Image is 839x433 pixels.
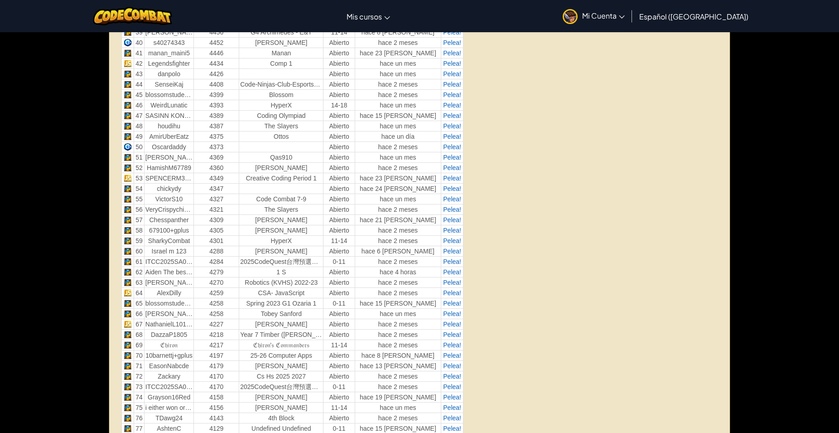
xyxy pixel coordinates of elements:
span: Pelea! [443,81,461,88]
td: hace 19 [PERSON_NAME] [355,392,441,402]
td: 4156 [194,402,239,413]
td: 61 [134,256,145,267]
td: [PERSON_NAME] [239,360,323,371]
td: 44 [134,79,145,89]
td: 59 [134,235,145,246]
td: CSA- JavaScript [239,287,323,298]
td: SharkyCombat [144,235,194,246]
a: Pelea! [443,414,461,422]
td: hace 2 meses [355,162,441,173]
td: hace un mes [355,121,441,131]
td: SenseiKaj [144,79,194,89]
a: Pelea! [443,279,461,286]
td: 4360 [194,162,239,173]
td: i either won or lost? [144,402,194,413]
td: Abierto [323,277,355,287]
td: 46 [134,100,145,110]
td: Abierto [323,225,355,235]
td: ITCC2025SA049 [144,256,194,267]
td: hace un mes [355,152,441,162]
a: Pelea! [443,425,461,432]
td: hace 2 meses [355,319,441,329]
a: Español ([GEOGRAPHIC_DATA]) [635,4,753,29]
td: blossomstudent27 [144,298,194,308]
a: Pelea! [443,49,461,57]
td: Grayson16Red [144,392,194,402]
a: Pelea! [443,39,461,46]
td: Ottos [239,131,323,141]
td: 4387 [194,121,239,131]
td: 4452 [194,37,239,48]
td: hace 2 meses [355,89,441,100]
td: hace 2 meses [355,225,441,235]
span: Pelea! [443,102,461,109]
td: 679100+gplus [144,225,194,235]
td: hace un mes [355,402,441,413]
span: Pelea! [443,154,461,161]
td: Abierto [323,89,355,100]
td: 4309 [194,214,239,225]
span: Mi Cuenta [582,11,625,20]
td: AlexDilly [144,287,194,298]
td: ℭ𝔥𝔦𝔯𝔬𝔫'𝔰 ℭ𝔬𝔪𝔪𝔞𝔫𝔡𝔢𝔯𝔰 [239,340,323,350]
td: 0-11 [323,298,355,308]
td: Coding Olympiad [239,110,323,121]
span: Pelea! [443,352,461,359]
span: Pelea! [443,227,461,234]
span: Pelea! [443,70,461,78]
a: Pelea! [443,185,461,192]
span: Mis cursos [347,12,382,21]
td: 4170 [194,381,239,392]
td: Abierto [323,329,355,340]
span: Pelea! [443,289,461,297]
td: 4373 [194,141,239,152]
td: 4217 [194,340,239,350]
td: Code combat 7-9 [239,194,323,204]
span: Pelea! [443,133,461,140]
td: [PERSON_NAME] [239,162,323,173]
td: 55 [134,194,145,204]
td: Abierto [323,68,355,79]
td: 11-14 [323,340,355,350]
td: 4434 [194,58,239,68]
td: VeryCrispychicken [144,204,194,214]
td: 45 [134,89,145,100]
td: hace 15 [PERSON_NAME] [355,298,441,308]
td: 14-18 [323,100,355,110]
td: The Slayers [239,204,323,214]
td: Spring 2023 G1 Ozaria 1 [239,298,323,308]
td: hace 8 [PERSON_NAME] [355,350,441,360]
td: 4284 [194,256,239,267]
td: hace un día [355,131,441,141]
td: Abierto [323,152,355,162]
td: 11-14 [323,402,355,413]
span: Pelea! [443,91,461,98]
td: 74 [134,392,145,402]
td: Abierto [323,173,355,183]
span: Pelea! [443,258,461,265]
td: 4258 [194,298,239,308]
td: Israel m 123 [144,246,194,256]
td: 4279 [194,267,239,277]
td: DazzaP1805 [144,329,194,340]
td: Cs Hs 2025 2027 [239,371,323,381]
td: hace 4 horas [355,267,441,277]
td: 43 [134,68,145,79]
td: 48 [134,121,145,131]
td: VictorS10 [144,194,194,204]
td: [PERSON_NAME] [239,214,323,225]
td: hace 2 meses [355,381,441,392]
span: Pelea! [443,248,461,255]
a: Pelea! [443,373,461,380]
a: Pelea! [443,383,461,390]
span: Pelea! [443,300,461,307]
td: manan_maini5 [144,48,194,58]
td: Abierto [323,110,355,121]
td: [PERSON_NAME] [239,225,323,235]
td: hace 21 [PERSON_NAME] [355,214,441,225]
td: NathanielL101311 [144,319,194,329]
td: Oscardaddy [144,141,194,152]
td: 75 [134,402,145,413]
